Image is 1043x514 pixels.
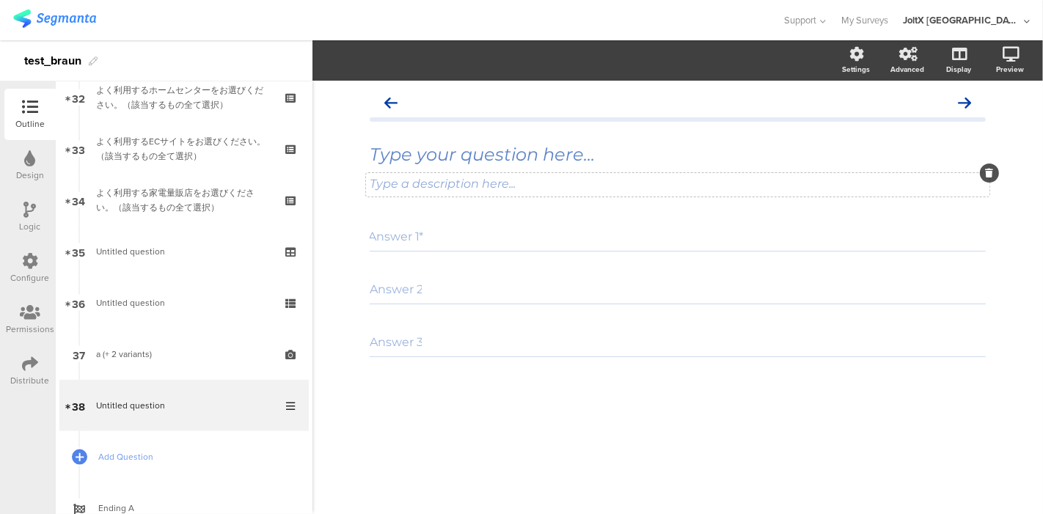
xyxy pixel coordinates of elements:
[73,346,85,362] span: 37
[370,335,422,349] input: Answer 3 placeholder
[59,277,309,328] a: 36 Untitled question
[890,64,924,75] div: Advanced
[946,64,971,75] div: Display
[59,175,309,226] a: 34 よく利用する家電量販店をお選びください。（該当するもの全て選択）
[903,13,1020,27] div: JoltX [GEOGRAPHIC_DATA]
[24,49,81,73] div: test_braun
[73,295,86,311] span: 36
[73,89,86,106] span: 32
[16,169,44,182] div: Design
[6,323,54,336] div: Permissions
[73,192,86,208] span: 34
[59,380,309,431] a: 38 Untitled question
[11,271,50,284] div: Configure
[96,347,271,361] div: a (+ 2 variants)
[73,397,86,414] span: 38
[96,245,165,258] span: Untitled question
[11,374,50,387] div: Distribute
[996,64,1024,75] div: Preview
[59,123,309,175] a: 33 よく利用するECサイトをお選びください。（該当するもの全て選択）
[785,13,817,27] span: Support
[842,64,870,75] div: Settings
[96,399,165,412] span: Untitled question
[96,83,271,112] div: よく利用するホームセンターをお選びください。（該当するもの全て選択）
[370,230,419,243] input: Answer 1 placeholder
[59,226,309,277] a: 35 Untitled question
[59,328,309,380] a: 37 a (+ 2 variants)
[13,10,96,28] img: segmanta logo
[96,186,271,215] div: よく利用する家電量販店をお選びください。（該当するもの全て選択）
[370,144,986,166] div: Type your question here...
[96,134,271,164] div: よく利用するECサイトをお選びください。（該当するもの全て選択）
[73,243,86,260] span: 35
[73,141,86,157] span: 33
[59,72,309,123] a: 32 よく利用するホームセンターをお選びください。（該当するもの全て選択）
[20,220,41,233] div: Logic
[370,282,422,296] input: Answer 2 placeholder
[15,117,45,131] div: Outline
[98,449,286,464] span: Add Question
[96,296,165,309] span: Untitled question
[370,177,986,191] div: Type a description here...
